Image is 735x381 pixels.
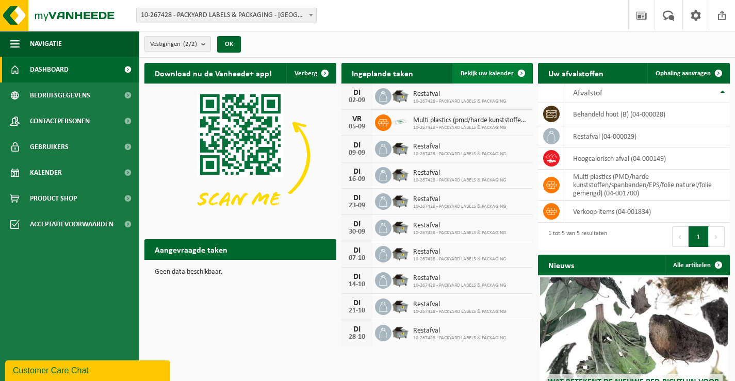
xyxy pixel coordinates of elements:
button: OK [217,36,241,53]
h2: Aangevraagde taken [144,239,238,259]
div: 21-10 [347,307,367,314]
span: Restafval [413,274,506,283]
div: DI [347,220,367,228]
button: 1 [689,226,709,247]
div: DI [347,89,367,97]
a: Bekijk uw kalender [452,63,532,84]
button: Previous [672,226,689,247]
td: restafval (04-000029) [565,125,730,147]
span: Restafval [413,169,506,177]
td: behandeld hout (B) (04-000028) [565,103,730,125]
img: LP-SK-00500-LPE-16 [391,113,409,130]
div: DI [347,141,367,150]
span: 10-267428 - PACKYARD LABELS & PACKAGING [413,98,506,105]
div: DI [347,273,367,281]
span: 10-267428 - PACKYARD LABELS & PACKAGING - NAZARETH [136,8,317,23]
div: DI [347,246,367,255]
div: 05-09 [347,123,367,130]
td: multi plastics (PMD/harde kunststoffen/spanbanden/EPS/folie naturel/folie gemengd) (04-001700) [565,170,730,201]
span: Restafval [413,248,506,256]
span: 10-267428 - PACKYARD LABELS & PACKAGING [413,204,506,210]
button: Next [709,226,725,247]
img: Download de VHEPlus App [144,84,336,227]
div: 23-09 [347,202,367,209]
h2: Uw afvalstoffen [538,63,614,83]
img: WB-5000-GAL-GY-01 [391,244,409,262]
span: 10-267428 - PACKYARD LABELS & PACKAGING [413,151,506,157]
div: 16-09 [347,176,367,183]
p: Geen data beschikbaar. [155,269,326,276]
img: WB-5000-GAL-GY-01 [391,297,409,314]
h2: Nieuws [538,255,584,275]
span: Restafval [413,327,506,335]
span: 10-267428 - PACKYARD LABELS & PACKAGING [413,230,506,236]
span: Dashboard [30,57,69,82]
img: WB-5000-GAL-GY-01 [391,271,409,288]
img: WB-5000-GAL-GY-01 [391,323,409,341]
span: Acceptatievoorwaarden [30,211,113,237]
span: 10-267428 - PACKYARD LABELS & PACKAGING - NAZARETH [137,8,316,23]
div: DI [347,168,367,176]
button: Verberg [286,63,335,84]
div: DI [347,194,367,202]
span: 10-267428 - PACKYARD LABELS & PACKAGING [413,309,506,315]
iframe: chat widget [5,358,172,381]
img: WB-5000-GAL-GY-01 [391,87,409,104]
img: WB-5000-GAL-GY-01 [391,192,409,209]
div: 02-09 [347,97,367,104]
span: 10-267428 - PACKYARD LABELS & PACKAGING [413,125,528,131]
img: WB-5000-GAL-GY-01 [391,218,409,236]
count: (2/2) [183,41,197,47]
div: 14-10 [347,281,367,288]
span: Vestigingen [150,37,197,52]
span: Restafval [413,222,506,230]
span: Ophaling aanvragen [656,70,711,77]
span: Restafval [413,143,506,151]
span: Verberg [295,70,317,77]
span: Restafval [413,301,506,309]
button: Vestigingen(2/2) [144,36,211,52]
span: Kalender [30,160,62,186]
h2: Download nu de Vanheede+ app! [144,63,282,83]
td: verkoop items (04-001834) [565,201,730,223]
span: Navigatie [30,31,62,57]
h2: Ingeplande taken [341,63,423,83]
span: 10-267428 - PACKYARD LABELS & PACKAGING [413,256,506,262]
div: 09-09 [347,150,367,157]
span: Afvalstof [573,89,602,97]
div: VR [347,115,367,123]
span: Gebruikers [30,134,69,160]
a: Alle artikelen [665,255,729,275]
td: hoogcalorisch afval (04-000149) [565,147,730,170]
div: 07-10 [347,255,367,262]
div: DI [347,299,367,307]
img: WB-5000-GAL-GY-01 [391,139,409,157]
span: Product Shop [30,186,77,211]
span: 10-267428 - PACKYARD LABELS & PACKAGING [413,283,506,289]
span: 10-267428 - PACKYARD LABELS & PACKAGING [413,335,506,341]
img: WB-5000-GAL-GY-01 [391,165,409,183]
div: 28-10 [347,334,367,341]
span: Bedrijfsgegevens [30,82,90,108]
span: Restafval [413,90,506,98]
span: Restafval [413,195,506,204]
span: Contactpersonen [30,108,90,134]
a: Ophaling aanvragen [647,63,729,84]
div: 30-09 [347,228,367,236]
div: 1 tot 5 van 5 resultaten [543,225,607,248]
span: Multi plastics (pmd/harde kunststoffen/spanbanden/eps/folie naturel/folie gemeng... [413,117,528,125]
span: Bekijk uw kalender [461,70,514,77]
span: 10-267428 - PACKYARD LABELS & PACKAGING [413,177,506,184]
div: DI [347,325,367,334]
